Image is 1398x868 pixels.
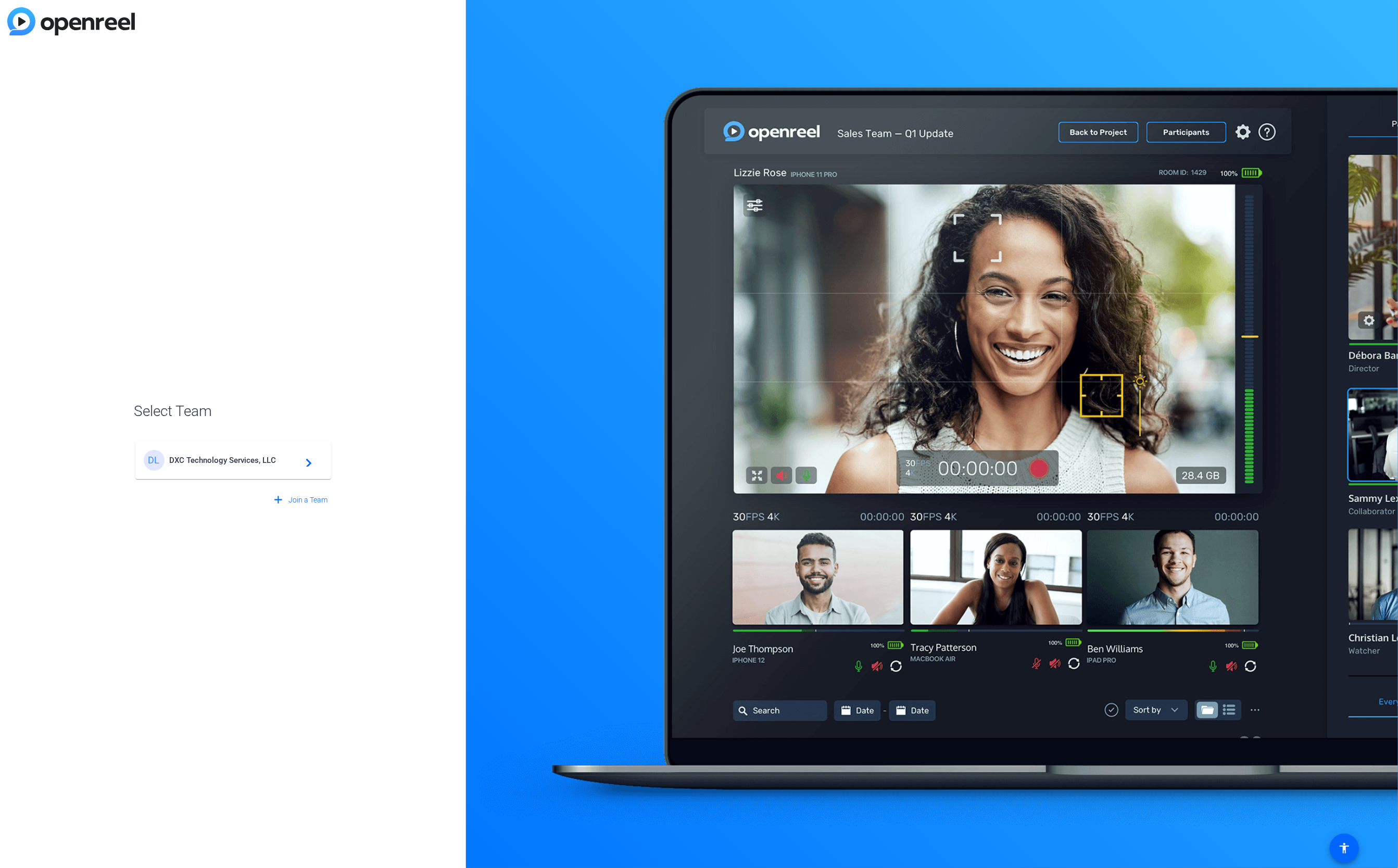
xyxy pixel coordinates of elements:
mat-icon: accessibility [1338,842,1351,854]
img: blue-gradient.svg [7,7,135,35]
mat-icon: navigate_next [300,454,312,467]
span: Join a Team [289,495,328,506]
span: DXC Technology Services, LLC [170,456,300,465]
mat-icon: add [272,494,285,507]
div: DL [144,450,165,471]
button: Join a Team [268,490,332,509]
span: Select Team [134,400,332,422]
